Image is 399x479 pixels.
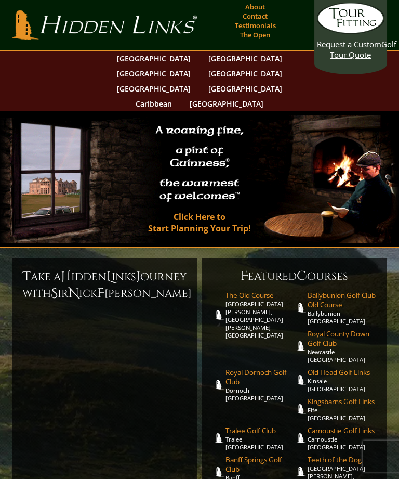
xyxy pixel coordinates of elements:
span: Banff Springs Golf Club [225,455,295,474]
a: Request a CustomGolf Tour Quote [317,3,384,60]
span: Old Head Golf Links [308,368,377,377]
span: S [51,285,58,302]
span: J [136,268,140,285]
a: [GEOGRAPHIC_DATA] [112,51,196,66]
a: The Old Course[GEOGRAPHIC_DATA][PERSON_NAME], [GEOGRAPHIC_DATA][PERSON_NAME] [GEOGRAPHIC_DATA] [225,291,295,339]
a: [GEOGRAPHIC_DATA] [112,66,196,81]
a: [GEOGRAPHIC_DATA] [184,96,269,111]
span: T [23,268,31,285]
span: N [69,285,79,302]
a: [GEOGRAPHIC_DATA] [203,66,287,81]
a: The Open [237,28,273,42]
a: [GEOGRAPHIC_DATA] [112,81,196,96]
a: Ballybunion Golf Club Old CourseBallybunion [GEOGRAPHIC_DATA] [308,291,377,325]
span: H [61,268,71,285]
a: Royal County Down Golf ClubNewcastle [GEOGRAPHIC_DATA] [308,329,377,364]
span: Carnoustie Golf Links [308,426,377,435]
span: F [97,285,104,302]
a: Caribbean [130,96,177,111]
span: The Old Course [225,291,295,300]
a: Testimonials [232,18,278,33]
span: Teeth of the Dog [308,455,377,464]
h2: A roaring fire, a pint of Guinness , the warmest of welcomes™. [150,120,249,208]
h6: eatured ourses [212,268,377,284]
span: Ballybunion Golf Club Old Course [308,291,377,309]
a: Old Head Golf LinksKinsale [GEOGRAPHIC_DATA] [308,368,377,393]
span: Tralee Golf Club [225,426,295,435]
a: Carnoustie Golf LinksCarnoustie [GEOGRAPHIC_DATA] [308,426,377,451]
a: [GEOGRAPHIC_DATA] [203,51,287,66]
a: Kingsbarns Golf LinksFife [GEOGRAPHIC_DATA] [308,397,377,422]
a: Click Here toStart Planning Your Trip! [138,208,261,238]
span: Kingsbarns Golf Links [308,397,377,406]
a: [GEOGRAPHIC_DATA] [203,81,287,96]
a: Royal Dornoch Golf ClubDornoch [GEOGRAPHIC_DATA] [225,368,295,402]
span: Request a Custom [317,39,381,49]
span: Royal County Down Golf Club [308,329,377,348]
h6: ake a idden inks ourney with ir ick [PERSON_NAME] [22,268,187,302]
a: Contact [240,9,270,23]
span: L [107,268,112,285]
span: C [297,268,307,284]
a: Tralee Golf ClubTralee [GEOGRAPHIC_DATA] [225,426,295,451]
span: Royal Dornoch Golf Club [225,368,295,386]
span: F [241,268,248,284]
